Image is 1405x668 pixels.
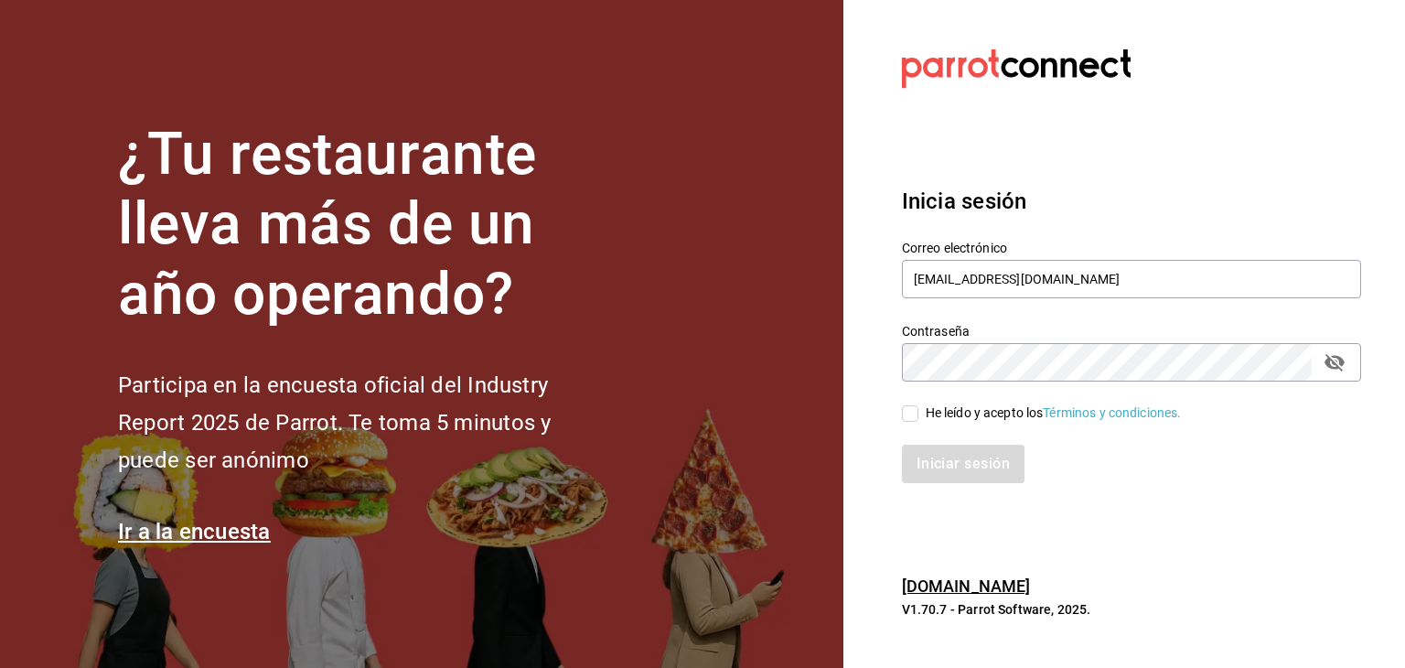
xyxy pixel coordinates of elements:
input: Ingresa tu correo electrónico [902,260,1361,298]
h1: ¿Tu restaurante lleva más de un año operando? [118,120,612,330]
a: [DOMAIN_NAME] [902,576,1031,596]
a: Términos y condiciones. [1043,405,1181,420]
h3: Inicia sesión [902,185,1361,218]
label: Correo electrónico [902,241,1361,253]
h2: Participa en la encuesta oficial del Industry Report 2025 de Parrot. Te toma 5 minutos y puede se... [118,367,612,479]
p: V1.70.7 - Parrot Software, 2025. [902,600,1361,619]
label: Contraseña [902,324,1361,337]
a: Ir a la encuesta [118,519,271,544]
button: passwordField [1319,347,1350,378]
div: He leído y acepto los [926,404,1182,423]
